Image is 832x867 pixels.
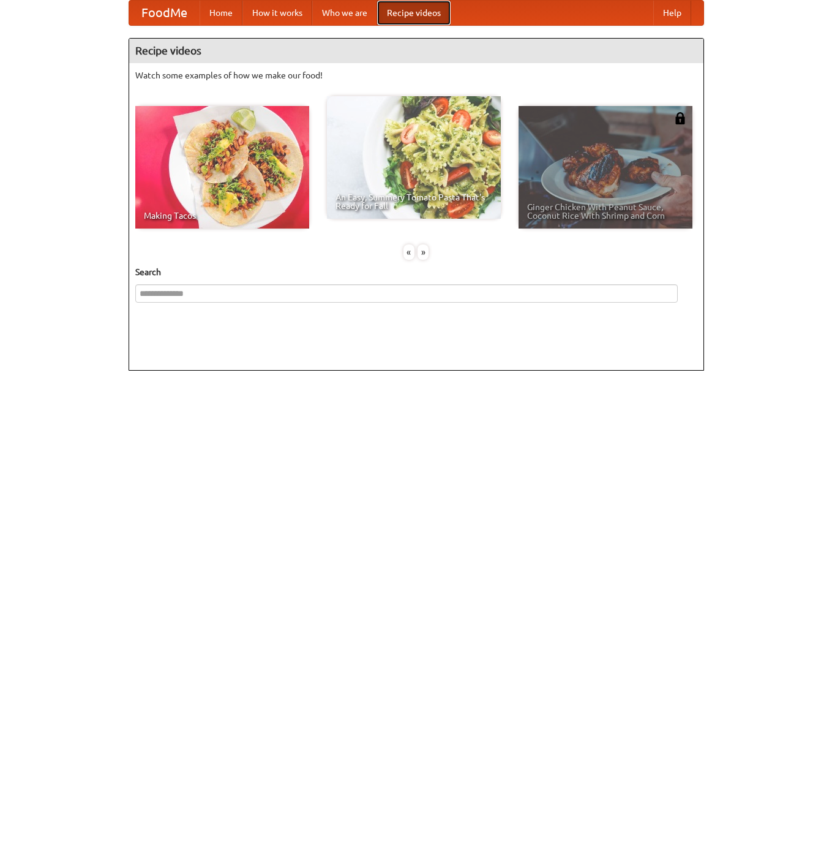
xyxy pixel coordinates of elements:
a: Recipe videos [377,1,451,25]
a: Making Tacos [135,106,309,229]
a: An Easy, Summery Tomato Pasta That's Ready for Fall [327,96,501,219]
div: « [403,244,414,260]
span: An Easy, Summery Tomato Pasta That's Ready for Fall [335,193,492,210]
h4: Recipe videos [129,39,703,63]
span: Making Tacos [144,211,301,220]
h5: Search [135,266,697,278]
a: Home [200,1,242,25]
a: Who we are [312,1,377,25]
p: Watch some examples of how we make our food! [135,69,697,81]
a: Help [653,1,691,25]
a: How it works [242,1,312,25]
div: » [418,244,429,260]
img: 483408.png [674,112,686,124]
a: FoodMe [129,1,200,25]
